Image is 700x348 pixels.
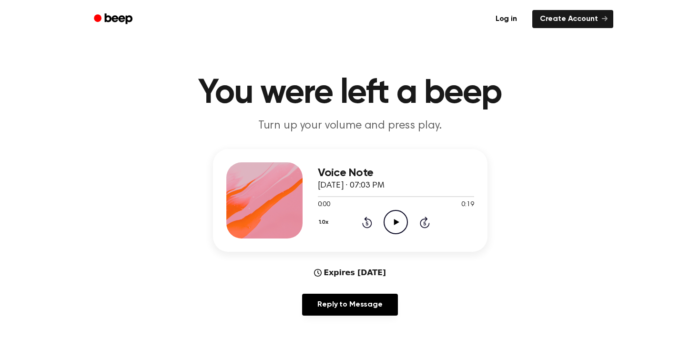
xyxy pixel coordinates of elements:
[314,267,386,278] div: Expires [DATE]
[318,200,330,210] span: 0:00
[302,294,397,316] a: Reply to Message
[486,8,527,30] a: Log in
[532,10,613,28] a: Create Account
[318,214,332,230] button: 1.0x
[318,181,385,190] span: [DATE] · 07:03 PM
[318,167,474,179] h3: Voice Note
[167,118,533,134] p: Turn up your volume and press play.
[106,76,594,110] h1: You were left a beep
[87,10,141,29] a: Beep
[461,200,474,210] span: 0:19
